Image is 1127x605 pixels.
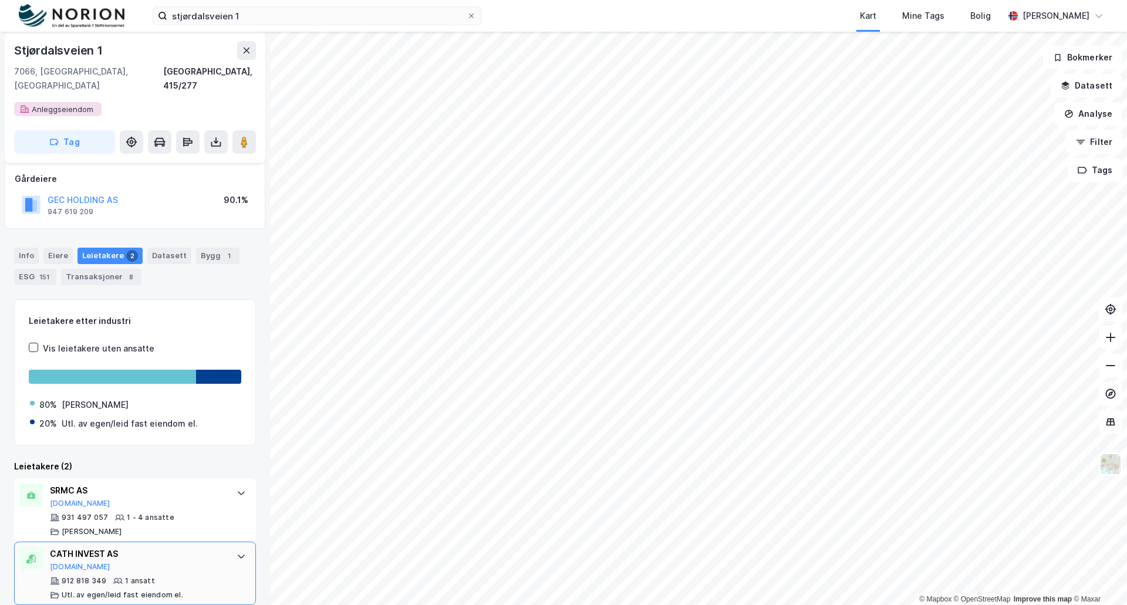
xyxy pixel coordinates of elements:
img: Z [1099,453,1122,475]
iframe: Chat Widget [1068,549,1127,605]
button: Datasett [1051,74,1122,97]
button: Bokmerker [1043,46,1122,69]
div: Stjørdalsveien 1 [14,41,105,60]
a: OpenStreetMap [954,595,1011,603]
button: Filter [1066,130,1122,154]
div: Eiere [43,248,73,264]
div: 90.1% [224,193,248,207]
button: [DOMAIN_NAME] [50,562,110,572]
div: Bolig [970,9,991,23]
button: Tag [14,130,115,154]
div: Kart [860,9,876,23]
div: Mine Tags [902,9,944,23]
div: Leietakere [77,248,143,264]
div: Datasett [147,248,191,264]
div: Leietakere (2) [14,459,256,474]
a: Improve this map [1014,595,1072,603]
div: Gårdeiere [15,172,255,186]
div: Utl. av egen/leid fast eiendom el. [62,417,198,431]
div: Transaksjoner [61,269,141,285]
div: 912 818 349 [62,576,106,586]
div: 7066, [GEOGRAPHIC_DATA], [GEOGRAPHIC_DATA] [14,65,163,93]
div: [PERSON_NAME] [62,398,129,412]
img: norion-logo.80e7a08dc31c2e691866.png [19,4,124,28]
div: Bygg [196,248,239,264]
div: SRMC AS [50,484,225,498]
div: 1 ansatt [125,576,155,586]
div: Vis leietakere uten ansatte [43,342,154,356]
div: 947 619 209 [48,207,93,217]
div: 8 [125,271,137,283]
div: [PERSON_NAME] [62,527,122,536]
div: 931 497 057 [62,513,108,522]
div: CATH INVEST AS [50,547,225,561]
div: Utl. av egen/leid fast eiendom el. [62,590,183,600]
button: Analyse [1054,102,1122,126]
div: 151 [37,271,52,283]
div: 1 - 4 ansatte [127,513,174,522]
div: Leietakere etter industri [29,314,241,328]
div: 2 [126,250,138,262]
div: [PERSON_NAME] [1023,9,1089,23]
div: 1 [223,250,235,262]
button: [DOMAIN_NAME] [50,499,110,508]
div: ESG [14,269,56,285]
button: Tags [1068,158,1122,182]
div: [GEOGRAPHIC_DATA], 415/277 [163,65,256,93]
div: Info [14,248,39,264]
input: Søk på adresse, matrikkel, gårdeiere, leietakere eller personer [167,7,467,25]
div: 80% [39,398,57,412]
a: Mapbox [919,595,951,603]
div: 20% [39,417,57,431]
